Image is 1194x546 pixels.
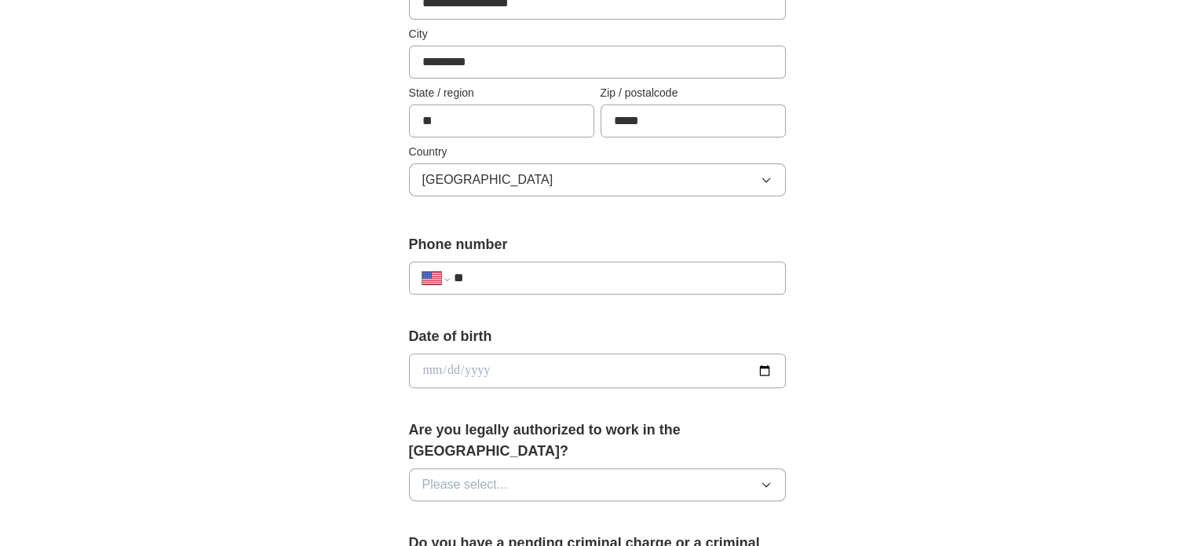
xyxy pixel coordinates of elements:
[409,163,786,196] button: [GEOGRAPHIC_DATA]
[422,170,553,189] span: [GEOGRAPHIC_DATA]
[422,475,508,494] span: Please select...
[409,420,786,462] label: Are you legally authorized to work in the [GEOGRAPHIC_DATA]?
[409,234,786,255] label: Phone number
[409,468,786,501] button: Please select...
[409,26,786,42] label: City
[409,144,786,160] label: Country
[409,85,594,101] label: State / region
[601,85,786,101] label: Zip / postalcode
[409,326,786,347] label: Date of birth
